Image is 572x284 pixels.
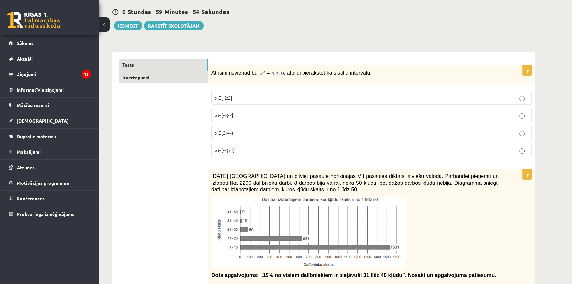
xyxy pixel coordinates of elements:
input: x∈[-2;2] [519,96,525,101]
span: [DEMOGRAPHIC_DATA] [17,118,69,124]
span: Sākums [17,40,34,46]
span: 0 [122,8,125,15]
p: 1p [522,65,532,76]
a: Informatīvie ziņojumi [9,82,91,97]
span: , atbildi pierakstot kā skaitļu intervālu. [284,70,372,76]
span: Proktoringa izmēģinājums [17,211,74,217]
span: [DATE] [GEOGRAPHIC_DATA] un citviet pasaulē norisinājās VII pasaules diktāts latviešu valodā. Pār... [211,173,499,192]
a: Izvērtējums! [119,71,208,84]
i: 15 [82,70,91,79]
span: Dots apgalvojums: „19% no visiem dalībniekiem ir pieļāvuši 31 līdz 40 kļūdu”. Nosaki un apgalvoju... [211,272,496,278]
span: Konferences [17,195,45,201]
a: Atzīmes [9,160,91,175]
a: Mācību resursi [9,98,91,113]
font: Atrisini nevienādību [211,70,258,76]
img: Attēls, kurā ir teksts, ekrānuzņēmums, rinda, skice Mākslīgā intelekta ģenerēts saturs var būt ne... [211,197,406,268]
input: x∈[2;+∞) [519,131,525,136]
input: x∈(-∞;+∞) [519,148,525,154]
a: Ziņojumi15 [9,66,91,82]
a: Sākums [9,35,91,51]
span: Digitālie materiāli [17,133,56,139]
a: Rīgas 1. Tālmācības vidusskola [7,12,60,28]
a: Rakstīt skolotājam [144,21,204,30]
span: x∈(-∞;+∞) [215,147,235,153]
a: Aktuāli [9,51,91,66]
legend: Informatīvie ziņojumi [17,82,91,97]
a: [DEMOGRAPHIC_DATA] [9,113,91,128]
input: x∈(-∞;-2] [519,113,525,119]
button: Iesniegt [114,21,142,30]
a: Maksājumi [9,144,91,159]
legend: Ziņojumi [17,66,91,82]
a: Tests [119,59,208,71]
span: Stundas [128,8,151,15]
legend: Maksājumi [17,144,91,159]
p: 1p [522,169,532,180]
span: 54 [193,8,199,15]
a: Digitālie materiāli [9,129,91,144]
span: Motivācijas programma [17,180,69,186]
span: x∈[-2;2] [215,95,232,101]
span: Aktuāli [17,56,33,61]
a: Proktoringa izmēģinājums [9,206,91,222]
span: Sekundes [201,8,229,15]
span: 59 [156,8,162,15]
span: Minūtes [164,8,188,15]
img: BTSPV1K+Vl06d6cxKABsQDsvqTcVRgIIILSl3CwCKXwDG8es3SYsbOETY1QGRCACfTR5E7VuY0EEqdR+ODFDEUd2edtSuRQkC... [260,70,284,77]
a: Konferences [9,191,91,206]
span: x∈[2;+∞) [215,130,233,136]
span: Atzīmes [17,164,35,170]
span: x∈(-∞;-2] [215,112,233,118]
a: Motivācijas programma [9,175,91,190]
span: Mācību resursi [17,102,49,108]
